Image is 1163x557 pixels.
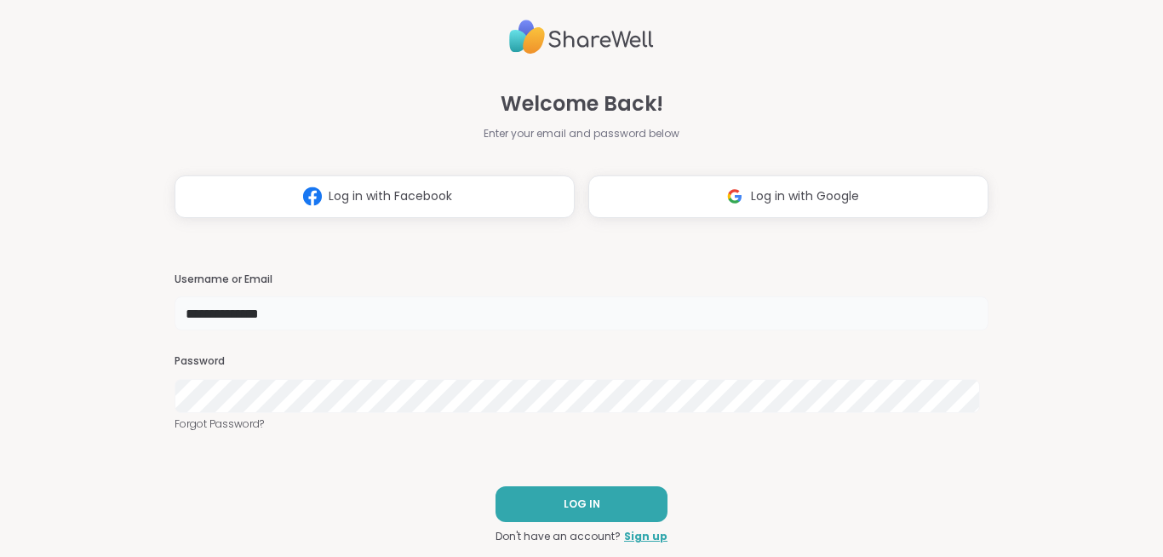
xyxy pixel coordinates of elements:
h3: Password [175,354,988,369]
span: Don't have an account? [496,529,621,544]
a: Sign up [624,529,667,544]
img: ShareWell Logo [509,13,654,61]
img: ShareWell Logomark [719,181,751,212]
span: Enter your email and password below [484,126,679,141]
button: Log in with Google [588,175,988,218]
h3: Username or Email [175,273,988,287]
span: Welcome Back! [501,89,663,119]
button: LOG IN [496,486,667,522]
span: Log in with Facebook [329,187,452,205]
span: Log in with Google [751,187,859,205]
img: ShareWell Logomark [296,181,329,212]
button: Log in with Facebook [175,175,575,218]
span: LOG IN [564,497,600,512]
a: Forgot Password? [175,416,988,432]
